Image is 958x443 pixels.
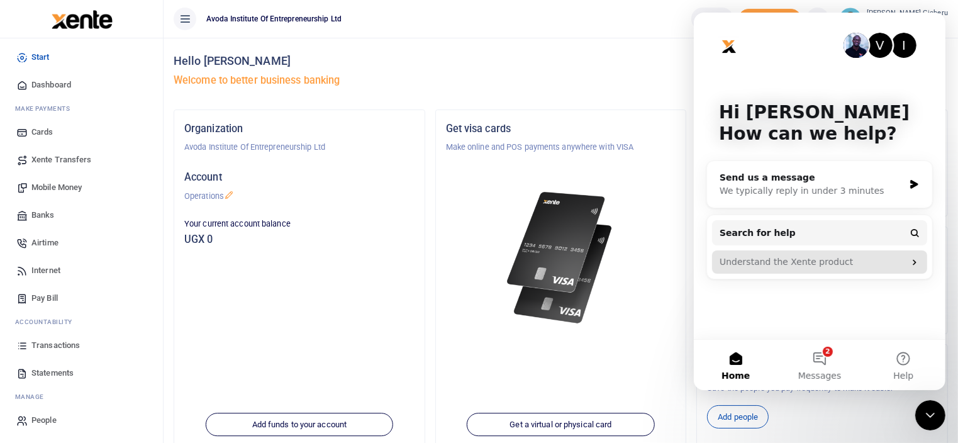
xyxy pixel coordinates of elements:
a: Dashboard [10,71,153,99]
small: [PERSON_NAME] Gicheru [867,8,948,19]
li: Ac [10,312,153,332]
a: Banks [10,201,153,229]
a: Pay Bill [10,284,153,312]
img: logo-large [52,10,113,29]
span: Transactions [31,339,80,352]
a: Cards [10,118,153,146]
span: Statements [31,367,74,379]
span: ake Payments [21,105,70,112]
span: Add money [738,9,801,30]
a: Xente Transfers [10,146,153,174]
span: Avoda Institute Of Entrepreneurship Ltd [201,13,347,25]
a: Internet [10,257,153,284]
li: Toup your wallet [738,9,801,30]
span: Xente Transfers [31,154,92,166]
h5: Welcome to better business banking [174,74,948,87]
img: profile-user [839,8,862,30]
a: Airtime [10,229,153,257]
a: Add funds to your account [206,413,393,437]
span: Pay Bill [31,292,58,305]
span: Mobile Money [31,181,82,194]
span: Banks [31,209,55,221]
iframe: Intercom live chat [694,13,945,390]
a: Get a virtual or physical card [467,413,654,437]
a: Mobile Money [10,174,153,201]
span: Internet [31,264,60,277]
li: M [10,99,153,118]
p: Your current account balance [184,218,415,230]
span: Airtime [31,237,58,249]
a: Add people [707,405,769,429]
a: Start [10,43,153,71]
h5: Organization [184,123,415,135]
span: People [31,414,57,427]
span: Cards [31,126,53,138]
li: M [10,387,153,407]
h5: Get visa cards [446,123,676,135]
span: Start [31,51,50,64]
h5: UGX 0 [184,233,415,246]
span: anage [21,393,45,400]
p: Avoda Institute Of Entrepreneurship Ltd [184,141,415,154]
span: Dashboard [31,79,71,91]
a: People [10,407,153,434]
iframe: Intercom live chat [915,400,945,430]
a: UGX 0 [691,8,733,30]
img: xente-_physical_cards.png [503,184,618,332]
a: logo-small logo-large logo-large [50,14,113,23]
h5: Account [184,171,415,184]
li: Wallet ballance [686,8,738,30]
p: Make online and POS payments anywhere with VISA [446,141,676,154]
a: Statements [10,359,153,387]
h4: Hello [PERSON_NAME] [174,54,948,68]
span: countability [25,318,72,325]
p: Operations [184,190,415,203]
a: Transactions [10,332,153,359]
a: profile-user [PERSON_NAME] Gicheru Operations [839,8,948,30]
